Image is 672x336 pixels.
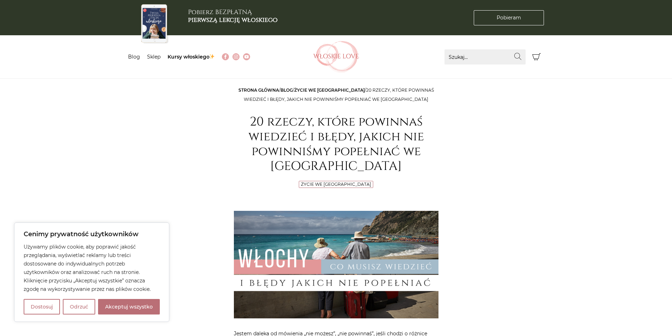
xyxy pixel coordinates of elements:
[24,230,160,238] p: Cenimy prywatność użytkowników
[444,49,526,65] input: Szukaj...
[294,87,365,93] a: Życie we [GEOGRAPHIC_DATA]
[147,54,161,60] a: Sklep
[238,87,279,93] a: Strona główna
[301,182,371,187] a: Życie we [GEOGRAPHIC_DATA]
[313,41,359,73] img: Włoskielove
[497,14,521,22] span: Pobieram
[98,299,160,314] button: Akceptuj wszystko
[63,299,95,314] button: Odrzuć
[474,10,544,25] a: Pobieram
[128,54,140,60] a: Blog
[24,299,60,314] button: Dostosuj
[210,54,214,59] img: ✨
[188,8,278,24] h3: Pobierz BEZPŁATNĄ
[234,115,438,174] h1: 20 rzeczy, które powinnaś wiedzieć i błędy, jakich nie powinniśmy popełniać we [GEOGRAPHIC_DATA]
[188,16,278,24] b: pierwszą lekcję włoskiego
[238,87,434,102] span: / / /
[529,49,544,65] button: Koszyk
[280,87,293,93] a: Blog
[168,54,215,60] a: Kursy włoskiego
[24,243,160,293] p: Używamy plików cookie, aby poprawić jakość przeglądania, wyświetlać reklamy lub treści dostosowan...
